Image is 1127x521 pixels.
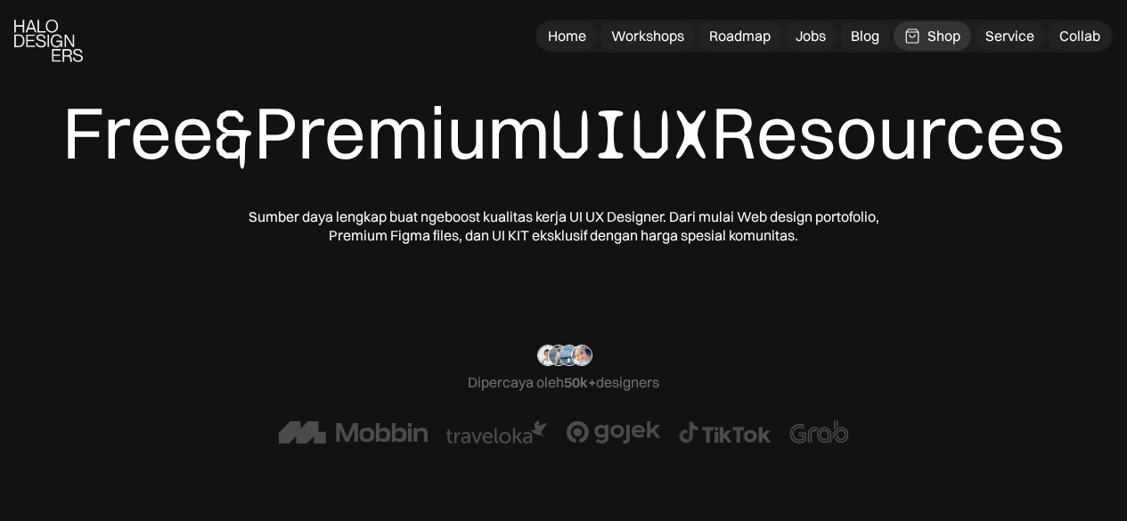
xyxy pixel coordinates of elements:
a: Blog [840,21,890,51]
span: UIUX [551,91,711,179]
div: Blog [851,27,879,45]
span: 50k+ [564,373,596,391]
div: Collab [1059,27,1100,45]
div: Home [548,27,586,45]
div: Roadmap [709,27,771,45]
div: Free Premium Resources [62,89,1065,179]
a: Roadmap [698,21,781,51]
a: Workshops [600,21,695,51]
div: Shop [927,27,960,45]
a: Service [975,21,1045,51]
div: Dipercaya oleh designers [468,373,659,392]
a: Shop [894,21,971,51]
div: Sumber daya lengkap buat ngeboost kualitas kerja UI UX Designer. Dari mulai Web design portofolio... [243,208,885,245]
div: Service [985,27,1034,45]
a: Jobs [785,21,837,51]
div: Workshops [611,27,684,45]
div: Jobs [796,27,826,45]
a: Home [537,21,597,51]
span: & [214,91,254,179]
a: Collab [1049,21,1111,51]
